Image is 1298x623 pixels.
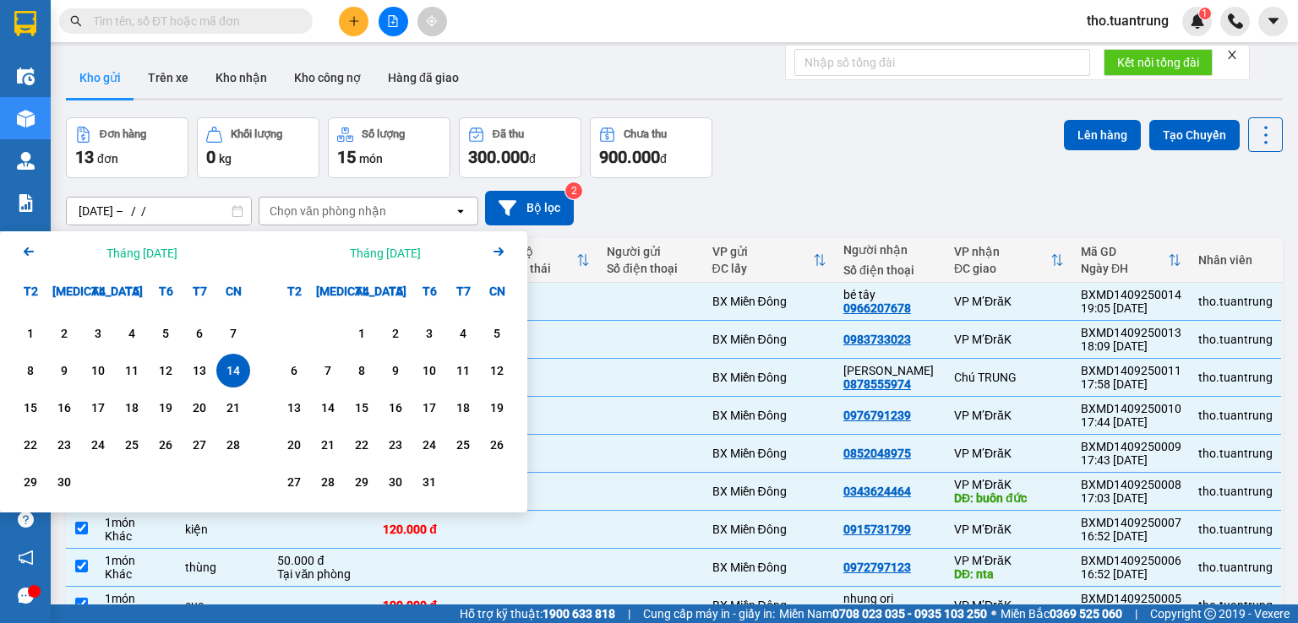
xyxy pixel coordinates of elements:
[1081,516,1181,529] div: BXMD1409250007
[311,465,345,499] div: Choose Thứ Ba, tháng 10 28 2025. It's available.
[18,512,34,528] span: question-circle
[379,391,412,425] div: Choose Thứ Năm, tháng 10 16 2025. It's available.
[843,447,911,460] div: 0852048975
[149,391,183,425] div: Choose Thứ Sáu, tháng 09 19 2025. It's available.
[216,354,250,387] div: Selected start date. Chủ Nhật, tháng 09 14 2025. It's available.
[379,317,412,350] div: Choose Thứ Năm, tháng 10 2 2025. It's available.
[643,604,775,623] span: Cung cấp máy in - giấy in:
[1081,592,1181,605] div: BXMD1409250005
[350,323,374,344] div: 1
[543,607,615,620] strong: 1900 633 818
[954,567,1064,581] div: DĐ: nta
[19,241,39,262] svg: Arrow Left
[843,364,937,377] div: minh hùng
[1198,485,1273,498] div: tho.tuantrung
[81,274,115,308] div: T4
[1204,608,1216,620] span: copyright
[417,7,447,36] button: aim
[359,152,383,165] span: món
[488,241,509,264] button: Next month.
[221,323,245,344] div: 7
[185,599,260,612] div: cuc
[1198,409,1273,422] div: tho.tuantrung
[1199,8,1211,19] sup: 1
[282,472,306,492] div: 27
[81,317,115,350] div: Choose Thứ Tư, tháng 09 3 2025. It's available.
[17,110,35,127] img: warehouse-icon
[712,447,826,460] div: BX Miền Đông
[216,317,250,350] div: Choose Chủ Nhật, tháng 09 7 2025. It's available.
[712,295,826,308] div: BX Miền Đông
[350,398,374,418] div: 15
[350,472,374,492] div: 29
[843,333,911,346] div: 0983733023
[154,360,177,381] div: 12
[607,245,695,258] div: Người gửi
[954,554,1064,567] div: VP M’ĐrăK
[485,398,509,418] div: 19
[183,317,216,350] div: Choose Thứ Bảy, tháng 09 6 2025. It's available.
[565,182,582,199] sup: 2
[779,604,987,623] span: Miền Nam
[417,398,441,418] div: 17
[954,478,1064,491] div: VP M’ĐrăK
[954,523,1064,536] div: VP M’ĐrăK
[277,567,366,581] div: Tại văn phòng
[451,360,475,381] div: 11
[1198,253,1273,267] div: Nhân viên
[843,301,911,315] div: 0966207678
[1081,262,1168,275] div: Ngày ĐH
[339,7,368,36] button: plus
[712,599,826,612] div: BX Miền Đông
[149,354,183,387] div: Choose Thứ Sáu, tháng 09 12 2025. It's available.
[311,391,345,425] div: Choose Thứ Ba, tháng 10 14 2025. It's available.
[311,354,345,387] div: Choose Thứ Ba, tháng 10 7 2025. It's available.
[52,360,76,381] div: 9
[188,398,211,418] div: 20
[345,274,379,308] div: T4
[17,152,35,170] img: warehouse-icon
[843,243,937,257] div: Người nhận
[221,360,245,381] div: 14
[1081,529,1181,543] div: 16:52 [DATE]
[1064,120,1141,150] button: Lên hàng
[221,398,245,418] div: 21
[14,274,47,308] div: T2
[277,465,311,499] div: Choose Thứ Hai, tháng 10 27 2025. It's available.
[67,198,251,225] input: Select a date range.
[954,245,1050,258] div: VP nhận
[134,57,202,98] button: Trên xe
[120,435,144,455] div: 25
[946,238,1072,283] th: Toggle SortBy
[495,245,576,258] div: Thu hộ
[115,274,149,308] div: T5
[451,323,475,344] div: 4
[1202,8,1208,19] span: 1
[485,191,574,225] button: Bộ lọc
[607,262,695,275] div: Số điện thoại
[149,274,183,308] div: T6
[599,147,660,167] span: 900.000
[17,194,35,212] img: solution-icon
[384,398,407,418] div: 16
[1081,402,1181,415] div: BXMD1409250010
[345,391,379,425] div: Choose Thứ Tư, tháng 10 15 2025. It's available.
[105,592,168,605] div: 1 món
[712,523,826,536] div: BX Miền Đông
[188,323,211,344] div: 6
[1190,14,1205,29] img: icon-new-feature
[282,435,306,455] div: 20
[18,588,34,604] span: message
[19,360,42,381] div: 8
[1198,561,1273,574] div: tho.tuantrung
[468,147,529,167] span: 300.000
[480,317,514,350] div: Choose Chủ Nhật, tháng 10 5 2025. It's available.
[660,152,667,165] span: đ
[1081,288,1181,301] div: BXMD1409250014
[832,607,987,620] strong: 0708 023 035 - 0935 103 250
[412,465,446,499] div: Choose Thứ Sáu, tháng 10 31 2025. It's available.
[412,274,446,308] div: T6
[383,523,477,536] div: 120.000 đ
[216,274,250,308] div: CN
[185,523,260,536] div: kiện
